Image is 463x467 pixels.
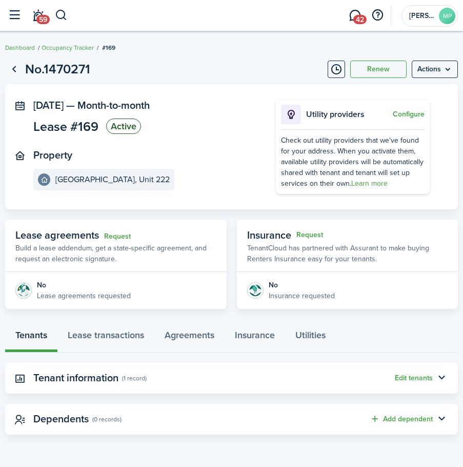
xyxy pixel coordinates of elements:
[306,108,390,121] p: Utility providers
[296,231,323,239] button: Request
[33,372,118,384] panel-main-title: Tenant information
[15,282,32,299] img: Agreement e-sign
[28,3,48,28] a: Notifications
[55,7,68,24] button: Search
[247,227,291,243] span: Insurance
[350,61,407,78] button: Renew
[225,322,285,352] a: Insurance
[106,119,141,134] status: Active
[104,232,131,241] a: Request
[42,43,94,52] a: Occupancy Tracker
[369,7,386,24] button: Open resource center
[433,411,450,428] button: Toggle accordion
[328,61,345,78] button: Timeline
[66,98,75,113] span: —
[412,61,458,78] button: Open menu
[15,243,216,264] p: Build a lease addendum, get a state-specific agreement, and request an electronic signature.
[412,61,458,78] menu-btn: Actions
[269,290,335,301] p: Insurance requested
[395,374,433,382] button: Edit tenants
[433,369,450,387] button: Toggle accordion
[154,322,225,352] a: Agreements
[5,61,23,78] a: Go back
[409,12,435,20] span: Michaelson Property Management
[439,8,455,24] avatar-text: MP
[77,98,150,113] span: Month-to-month
[33,149,72,161] panel-main-title: Property
[5,43,35,52] a: Dashboard
[25,60,90,79] h1: No.1470271
[269,280,335,290] div: No
[33,120,98,133] span: Lease #169
[370,413,433,425] button: Add dependent
[122,374,147,383] panel-main-subtitle: (1 record)
[281,135,425,189] div: Check out utility providers that we've found for your address. When you activate them, available ...
[36,15,50,24] span: 59
[247,243,448,264] p: TenantCloud has partnered with Assurant to make buying Renters Insurance easy for your tenants.
[345,3,365,28] a: Messaging
[102,43,115,52] span: #169
[37,280,131,290] div: No
[5,6,24,25] button: Open sidebar
[92,415,122,424] panel-main-subtitle: (0 records)
[393,110,425,119] button: Configure
[353,15,367,24] span: 42
[33,413,89,425] panel-main-title: Dependents
[57,322,154,352] a: Lease transactions
[285,322,336,352] a: Utilities
[55,175,170,184] e-details-info-title: [GEOGRAPHIC_DATA], Unit 222
[15,227,99,243] span: Lease agreements
[37,290,131,301] p: Lease agreements requested
[33,98,64,113] span: [DATE]
[247,282,264,299] img: Insurance protection
[351,178,388,189] a: Learn more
